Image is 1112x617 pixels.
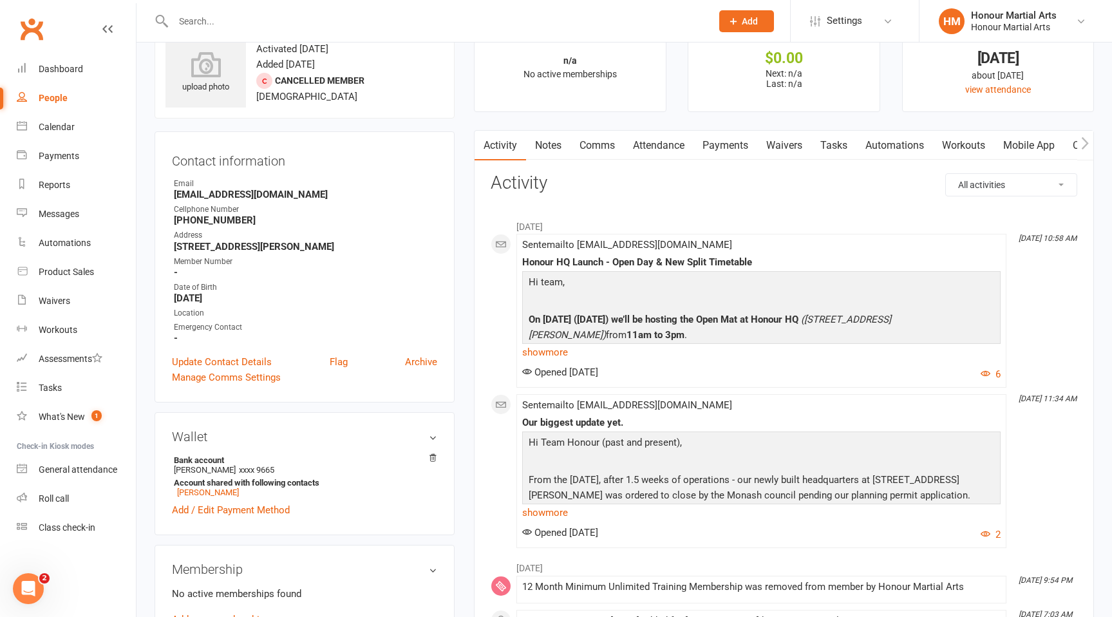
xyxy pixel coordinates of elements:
[914,52,1082,65] div: [DATE]
[172,149,437,168] h3: Contact information
[491,555,1077,575] li: [DATE]
[693,131,757,160] a: Payments
[525,274,997,293] p: Hi team,
[17,84,136,113] a: People
[39,383,62,393] div: Tasks
[174,214,437,226] strong: [PHONE_NUMBER]
[39,151,79,161] div: Payments
[17,113,136,142] a: Calendar
[532,31,541,43] i: ✓
[17,513,136,542] a: Class kiosk mode
[17,55,136,84] a: Dashboard
[522,504,1001,522] a: show more
[172,502,290,518] a: Add / Edit Payment Method
[981,366,1001,382] button: 6
[239,465,274,475] span: xxxx 9665
[172,453,437,499] li: [PERSON_NAME]
[405,354,437,370] a: Archive
[491,213,1077,234] li: [DATE]
[491,173,1077,193] h3: Activity
[172,430,437,444] h3: Wallet
[39,64,83,74] div: Dashboard
[522,399,732,411] span: Sent email to [EMAIL_ADDRESS][DOMAIN_NAME]
[742,16,758,26] span: Add
[169,12,702,30] input: Search...
[330,354,348,370] a: Flag
[827,6,862,35] span: Settings
[933,131,994,160] a: Workouts
[172,562,437,576] h3: Membership
[39,238,91,248] div: Automations
[700,52,867,65] div: $0.00
[275,75,364,86] span: Cancelled member
[624,131,693,160] a: Attendance
[39,93,68,103] div: People
[525,435,997,453] p: Hi Team Honour (past and present),
[522,582,1001,593] div: 12 Month Minimum Unlimited Training Membership was removed from member by Honour Martial Arts
[177,488,239,497] a: [PERSON_NAME]
[172,586,437,602] p: No active memberships found
[15,13,48,45] a: Clubworx
[13,573,44,604] iframe: Intercom live chat
[971,21,1057,33] div: Honour Martial Arts
[17,403,136,432] a: What's New1
[39,180,70,190] div: Reports
[174,321,437,334] div: Emergency Contact
[627,329,684,341] b: 11am to 3pm
[39,325,77,335] div: Workouts
[174,267,437,278] strong: -
[256,91,357,102] span: [DEMOGRAPHIC_DATA]
[522,257,1001,268] div: Honour HQ Launch - Open Day & New Split Timetable
[606,329,627,341] span: from
[39,267,94,277] div: Product Sales
[17,258,136,287] a: Product Sales
[529,314,798,325] b: On [DATE] ([DATE]) we’ll be hosting the Open Mat at Honour HQ
[700,68,867,89] p: Next: n/a Last: n/a
[570,131,624,160] a: Comms
[525,472,997,506] p: From the [DATE], after 1.5 weeks of operations - our newly built headquarters at [STREET_ADDRESS]...
[757,131,811,160] a: Waivers
[522,527,598,538] span: Opened [DATE]
[522,343,1001,361] a: show more
[174,281,437,294] div: Date of Birth
[719,10,774,32] button: Add
[174,256,437,268] div: Member Number
[174,478,431,488] strong: Account shared with following contacts
[856,131,933,160] a: Automations
[1019,576,1072,585] i: [DATE] 9:54 PM
[174,189,437,200] strong: [EMAIL_ADDRESS][DOMAIN_NAME]
[39,412,85,422] div: What's New
[174,292,437,304] strong: [DATE]
[39,354,102,364] div: Assessments
[684,329,687,341] span: .
[39,493,69,504] div: Roll call
[17,200,136,229] a: Messages
[965,84,1031,95] a: view attendance
[17,484,136,513] a: Roll call
[172,354,272,370] a: Update Contact Details
[981,527,1001,542] button: 2
[17,374,136,403] a: Tasks
[17,171,136,200] a: Reports
[174,307,437,319] div: Location
[39,464,117,475] div: General attendance
[174,229,437,242] div: Address
[17,229,136,258] a: Automations
[522,366,598,378] span: Opened [DATE]
[174,204,437,216] div: Cellphone Number
[811,131,856,160] a: Tasks
[17,345,136,374] a: Assessments
[39,296,70,306] div: Waivers
[91,410,102,421] span: 1
[522,417,1001,428] div: Our biggest update yet.
[165,52,246,94] div: upload photo
[174,332,437,344] strong: -
[39,522,95,533] div: Class check-in
[172,370,281,385] a: Manage Comms Settings
[994,131,1064,160] a: Mobile App
[526,131,570,160] a: Notes
[914,68,1082,82] div: about [DATE]
[17,316,136,345] a: Workouts
[1019,234,1077,243] i: [DATE] 10:58 AM
[174,241,437,252] strong: [STREET_ADDRESS][PERSON_NAME]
